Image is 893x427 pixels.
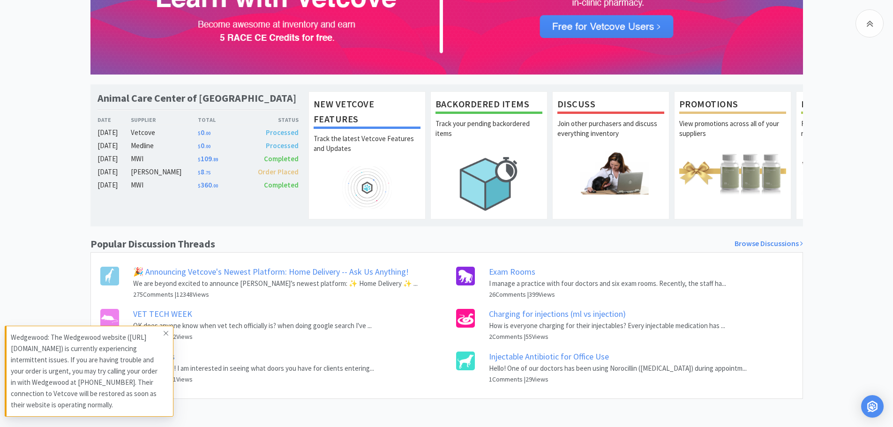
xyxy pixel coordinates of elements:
[489,363,747,374] p: Hello! One of our doctors has been using Norocillin ([MEDICAL_DATA]) during appointm...
[435,97,542,114] h1: Backordered Items
[198,170,201,176] span: $
[98,140,299,151] a: [DATE]Medline$0.00Processed
[198,180,218,189] span: 360
[266,141,299,150] span: Processed
[131,180,198,191] div: MWI
[489,374,747,384] h6: 1 Comments | 29 Views
[98,166,131,178] div: [DATE]
[133,331,372,342] h6: 4 Comments | 62 Views
[489,351,609,362] a: Injectable Antibiotic for Office Use
[264,154,299,163] span: Completed
[98,127,131,138] div: [DATE]
[308,91,426,219] a: New Vetcove FeaturesTrack the latest Vetcove Features and Updates
[204,130,210,136] span: . 00
[198,183,201,189] span: $
[198,154,218,163] span: 109
[489,289,726,300] h6: 26 Comments | 399 Views
[98,153,131,165] div: [DATE]
[98,91,296,105] h1: Animal Care Center of [GEOGRAPHIC_DATA]
[264,180,299,189] span: Completed
[314,97,420,129] h1: New Vetcove Features
[557,97,664,114] h1: Discuss
[552,91,669,219] a: DiscussJoin other purchasers and discuss everything inventory
[679,97,786,114] h1: Promotions
[435,119,542,151] p: Track your pending backordered items
[314,166,420,209] img: hero_feature_roadmap.png
[314,134,420,166] p: Track the latest Vetcove Features and Updates
[98,180,299,191] a: [DATE]MWI$360.00Completed
[679,151,786,194] img: hero_promotions.png
[133,278,418,289] p: We are beyond excited to announce [PERSON_NAME]’s newest platform: ✨ Home Delivery ✨ ...
[133,289,418,300] h6: 275 Comments | 12348 Views
[489,331,725,342] h6: 2 Comments | 55 Views
[557,119,664,151] p: Join other purchasers and discuss everything inventory
[98,180,131,191] div: [DATE]
[133,320,372,331] p: OK does anyone know when vet tech officially is? when doing google search I've ...
[90,236,215,252] h1: Popular Discussion Threads
[198,128,210,137] span: 0
[212,157,218,163] span: . 89
[133,374,374,384] h6: 1 Comments | 31 Views
[248,115,299,124] div: Status
[489,320,725,331] p: How is everyone charging for their injectables? Every injectable medication has ...
[204,170,210,176] span: . 75
[198,167,210,176] span: 8
[674,91,791,219] a: PromotionsView promotions across all of your suppliers
[198,143,201,150] span: $
[98,166,299,178] a: [DATE][PERSON_NAME]$8.75Order Placed
[98,153,299,165] a: [DATE]MWI$109.89Completed
[489,278,726,289] p: I manage a practice with four doctors and six exam rooms. Recently, the staff ha...
[98,127,299,138] a: [DATE]Vetcove$0.00Processed
[131,140,198,151] div: Medline
[133,266,409,277] a: 🎉 Announcing Vetcove's Newest Platform: Home Delivery -- Ask Us Anything!
[131,153,198,165] div: MWI
[735,238,803,250] a: Browse Discussions
[198,130,201,136] span: $
[11,332,164,411] p: Wedgewood: The Wedgewood website ([URL][DOMAIN_NAME]) is currently experiencing intermittent issu...
[430,91,548,219] a: Backordered ItemsTrack your pending backordered items
[133,363,374,374] p: Good morning! I am interested in seeing what doors you have for clients entering...
[258,167,299,176] span: Order Placed
[212,183,218,189] span: . 00
[198,157,201,163] span: $
[133,308,192,319] a: VET TECH WEEK
[266,128,299,137] span: Processed
[131,115,198,124] div: Supplier
[198,141,210,150] span: 0
[861,395,884,418] div: Open Intercom Messenger
[204,143,210,150] span: . 00
[435,151,542,216] img: hero_backorders.png
[198,115,248,124] div: Total
[131,127,198,138] div: Vetcove
[98,115,131,124] div: Date
[489,266,535,277] a: Exam Rooms
[98,140,131,151] div: [DATE]
[557,151,664,194] img: hero_discuss.png
[489,308,626,319] a: Charging for injections (ml vs injection)
[679,119,786,151] p: View promotions across all of your suppliers
[131,166,198,178] div: [PERSON_NAME]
